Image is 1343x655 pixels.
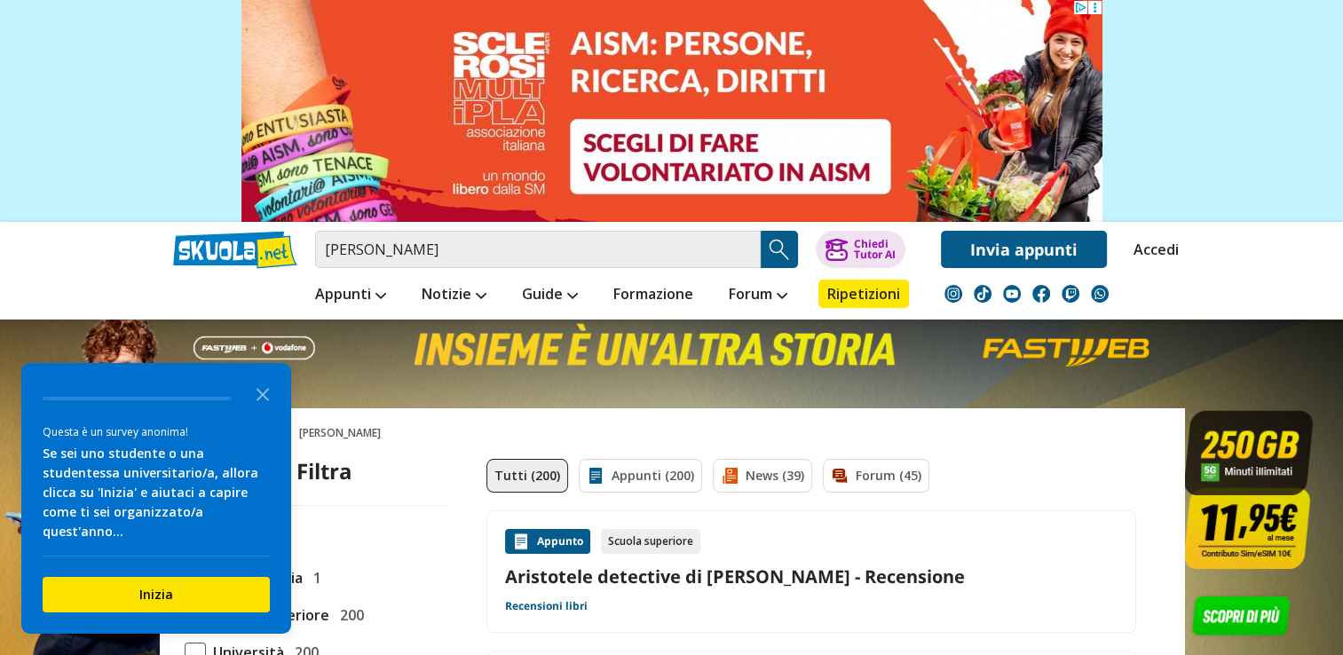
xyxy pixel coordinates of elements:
[43,577,270,612] button: Inizia
[831,467,849,485] img: Forum filtro contenuto
[43,444,270,541] div: Se sei uno studente o una studentessa universitario/a, allora clicca su 'Inizia' e aiutaci a capi...
[505,564,1118,588] a: Aristotele detective di [PERSON_NAME] - Recensione
[315,231,761,268] input: Cerca appunti, riassunti o versioni
[505,529,590,554] div: Appunto
[941,231,1107,268] a: Invia appunti
[517,280,582,312] a: Guide
[311,280,391,312] a: Appunti
[1134,231,1171,268] a: Accedi
[713,459,812,493] a: News (39)
[816,231,905,268] button: ChiediTutor AI
[1091,285,1109,303] img: WhatsApp
[505,599,588,613] a: Recensioni libri
[333,604,364,627] span: 200
[579,459,702,493] a: Appunti (200)
[21,363,291,634] div: Survey
[853,239,895,260] div: Chiedi Tutor AI
[245,375,280,411] button: Close the survey
[1062,285,1079,303] img: twitch
[823,459,929,493] a: Forum (45)
[272,459,352,484] div: Filtra
[587,467,604,485] img: Appunti filtro contenuto
[944,285,962,303] img: instagram
[486,459,568,493] a: Tutti (200)
[601,529,700,554] div: Scuola superiore
[974,285,991,303] img: tiktok
[724,280,792,312] a: Forum
[761,231,798,268] button: Search Button
[609,280,698,312] a: Formazione
[43,423,270,440] div: Questa è un survey anonima!
[766,236,793,263] img: Cerca appunti, riassunti o versioni
[299,419,388,448] span: [PERSON_NAME]
[417,280,491,312] a: Notizie
[721,467,739,485] img: News filtro contenuto
[512,533,530,550] img: Appunti contenuto
[306,566,321,589] span: 1
[1003,285,1021,303] img: youtube
[1032,285,1050,303] img: facebook
[818,280,909,308] a: Ripetizioni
